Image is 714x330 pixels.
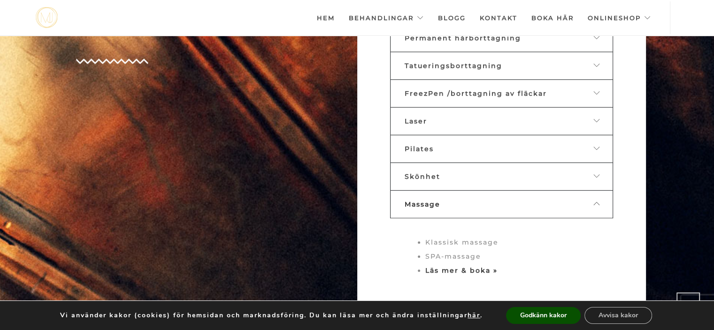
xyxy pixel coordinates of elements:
[317,1,335,34] a: Hem
[425,266,498,275] a: Läs mer & boka »
[390,162,613,191] a: Skönhet
[584,307,652,324] button: Avvisa kakor
[425,249,597,263] li: SPA-massage
[60,311,483,320] p: Vi använder kakor (cookies) för hemsidan och marknadsföring. Du kan läsa mer och ändra inställnin...
[390,135,613,163] a: Pilates
[480,1,517,34] a: Kontakt
[425,235,597,249] li: Klassisk massage
[390,24,613,52] a: Permanent hårborttagning
[531,1,574,34] a: Boka här
[405,200,440,208] span: Massage
[438,1,466,34] a: Blogg
[506,307,581,324] button: Godkänn kakor
[405,89,547,98] span: FreezPen /borttagning av fläckar
[390,190,613,218] a: Massage
[36,7,58,28] a: mjstudio mjstudio mjstudio
[405,34,521,42] span: Permanent hårborttagning
[390,52,613,80] a: Tatueringsborttagning
[76,59,148,64] img: Group-4-copy-8
[405,117,427,125] span: Laser
[390,79,613,107] a: FreezPen /borttagning av fläckar
[468,311,480,320] button: här
[405,145,434,153] span: Pilates
[349,1,424,34] a: Behandlingar
[390,107,613,135] a: Laser
[405,61,502,70] span: Tatueringsborttagning
[588,1,651,34] a: Onlineshop
[36,7,58,28] img: mjstudio
[405,172,440,181] span: Skönhet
